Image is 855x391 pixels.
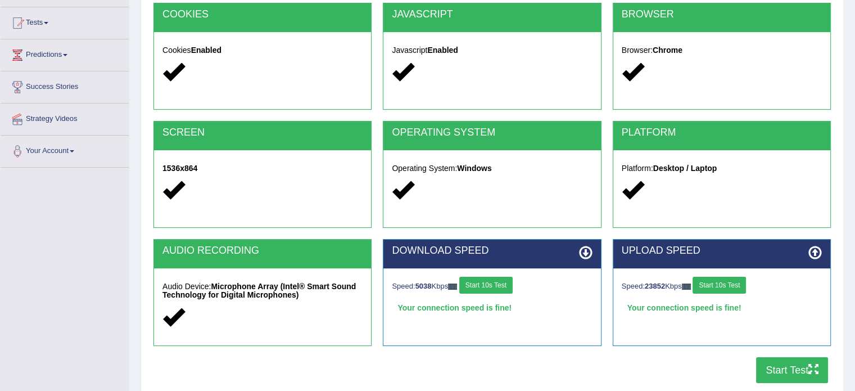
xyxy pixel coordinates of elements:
[415,282,432,290] strong: 5038
[392,46,592,55] h5: Javascript
[622,277,822,296] div: Speed: Kbps
[653,164,717,173] strong: Desktop / Laptop
[392,245,592,257] h2: DOWNLOAD SPEED
[448,284,457,290] img: ajax-loader-fb-connection.gif
[162,46,363,55] h5: Cookies
[392,164,592,173] h5: Operating System:
[1,104,129,132] a: Strategy Videos
[162,127,363,138] h2: SCREEN
[622,245,822,257] h2: UPLOAD SPEED
[162,9,363,20] h2: COOKIES
[693,277,746,294] button: Start 10s Test
[392,277,592,296] div: Speed: Kbps
[756,357,828,383] button: Start Test
[162,282,356,299] strong: Microphone Array (Intel® Smart Sound Technology for Digital Microphones)
[622,9,822,20] h2: BROWSER
[622,127,822,138] h2: PLATFORM
[162,164,197,173] strong: 1536x864
[457,164,491,173] strong: Windows
[392,299,592,316] div: Your connection speed is fine!
[622,46,822,55] h5: Browser:
[162,245,363,257] h2: AUDIO RECORDING
[682,284,691,290] img: ajax-loader-fb-connection.gif
[645,282,665,290] strong: 23852
[1,136,129,164] a: Your Account
[1,71,129,100] a: Success Stories
[1,39,129,68] a: Predictions
[162,282,363,300] h5: Audio Device:
[653,46,682,55] strong: Chrome
[622,164,822,173] h5: Platform:
[1,7,129,35] a: Tests
[392,9,592,20] h2: JAVASCRIPT
[191,46,221,55] strong: Enabled
[427,46,458,55] strong: Enabled
[459,277,513,294] button: Start 10s Test
[622,299,822,316] div: Your connection speed is fine!
[392,127,592,138] h2: OPERATING SYSTEM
